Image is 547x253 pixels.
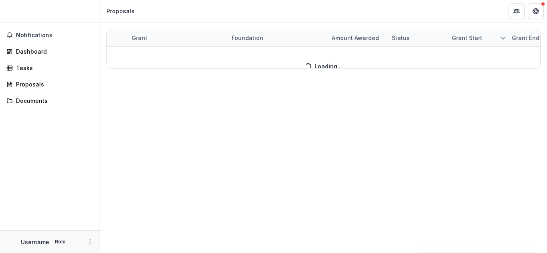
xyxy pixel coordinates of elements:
[16,64,90,72] div: Tasks
[3,78,96,91] a: Proposals
[85,237,95,247] button: More
[16,96,90,105] div: Documents
[52,238,68,245] p: Role
[3,29,96,42] button: Notifications
[528,3,544,19] button: Get Help
[16,47,90,56] div: Dashboard
[16,32,93,39] span: Notifications
[3,61,96,74] a: Tasks
[106,7,134,15] div: Proposals
[21,238,49,246] p: Username
[16,80,90,88] div: Proposals
[3,94,96,107] a: Documents
[3,45,96,58] a: Dashboard
[103,5,138,17] nav: breadcrumb
[509,3,525,19] button: Partners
